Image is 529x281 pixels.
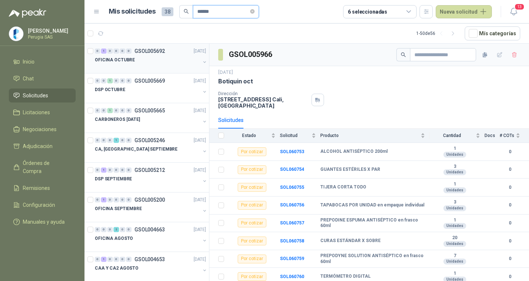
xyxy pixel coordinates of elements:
a: SOL060753 [280,149,304,154]
div: 0 [95,227,100,232]
a: 0 0 0 2 0 0 GSOL004663[DATE] OFICINA AGOSTO [95,225,208,249]
p: OFICINA AGOSTO [95,235,133,242]
div: Por cotizar [238,219,266,227]
a: Órdenes de Compra [9,156,76,178]
b: 3 [429,199,480,205]
p: GSOL005200 [134,197,165,202]
a: Adjudicación [9,139,76,153]
b: 1 [429,217,480,223]
div: 0 [107,48,113,54]
span: Inicio [23,58,35,66]
b: 1 [429,146,480,152]
a: Configuración [9,198,76,212]
p: OFICINA OCTUBRE [95,57,135,64]
p: DSP OCTUBRE [95,86,125,93]
a: 0 0 1 0 0 0 GSOL005665[DATE] CARBONEROS [DATE] [95,106,208,130]
p: GSOL005246 [134,138,165,143]
div: 0 [126,138,132,143]
p: [DATE] [194,256,206,263]
div: 0 [95,78,100,83]
a: SOL060754 [280,167,304,172]
div: Unidades [443,223,466,229]
b: SOL060759 [280,256,304,261]
img: Logo peakr [9,9,46,18]
div: 0 [107,257,113,262]
div: 0 [120,167,125,173]
div: Por cotizar [238,183,266,192]
b: 0 [500,184,520,191]
b: 0 [500,273,520,280]
p: GSOL005692 [134,48,165,54]
div: 0 [120,138,125,143]
b: PREPODINE ESPUMA ANTISÉPTICO en frasco 60ml [320,217,425,229]
div: 0 [107,138,113,143]
p: CAA Y CA2 AGOSTO [95,265,138,272]
div: 1 [101,167,107,173]
span: 13 [514,3,525,10]
div: 0 [120,227,125,232]
div: 1 [107,108,113,113]
b: TERMÓMETRO DIGITAL [320,274,371,280]
div: 0 [107,167,113,173]
th: Docs [485,129,500,143]
div: Por cotizar [238,165,266,174]
b: 0 [500,238,520,245]
span: Chat [23,75,34,83]
p: GSOL005669 [134,78,165,83]
div: Unidades [443,152,466,158]
div: 1 [107,78,113,83]
b: 1 [429,181,480,187]
a: Chat [9,72,76,86]
div: Por cotizar [238,255,266,263]
b: 0 [500,255,520,262]
div: 0 [107,197,113,202]
span: # COTs [500,133,514,138]
a: Solicitudes [9,89,76,102]
div: 1 [114,138,119,143]
div: 0 [101,78,107,83]
div: 0 [120,108,125,113]
th: Cantidad [429,129,485,143]
a: SOL060760 [280,274,304,279]
button: Nueva solicitud [436,5,492,18]
h1: Mis solicitudes [109,6,156,17]
a: Inicio [9,55,76,69]
b: 0 [500,220,520,227]
img: Company Logo [9,27,23,41]
b: SOL060756 [280,202,304,208]
b: 3 [429,164,480,170]
div: 0 [126,108,132,113]
div: 0 [114,197,119,202]
div: Unidades [443,259,466,264]
button: Mís categorías [465,26,520,40]
div: Por cotizar [238,272,266,281]
p: GSOL004653 [134,257,165,262]
div: 0 [114,257,119,262]
b: 20 [429,235,480,241]
a: SOL060758 [280,238,304,244]
div: Solicitudes [218,116,244,124]
div: 0 [126,78,132,83]
div: 0 [114,78,119,83]
div: 0 [95,167,100,173]
p: CA, [GEOGRAPHIC_DATA] SEPTIEMBRE [95,146,177,153]
p: Dirección [218,91,309,96]
span: Remisiones [23,184,50,192]
b: SOL060757 [280,220,304,226]
span: Adjudicación [23,142,53,150]
div: 6 seleccionadas [348,8,387,16]
p: DSP SEPTIEMBRE [95,176,132,183]
a: 0 0 0 1 0 0 GSOL005246[DATE] CA, [GEOGRAPHIC_DATA] SEPTIEMBRE [95,136,208,159]
b: 0 [500,148,520,155]
div: 0 [114,108,119,113]
a: Remisiones [9,181,76,195]
div: 0 [126,197,132,202]
th: Producto [320,129,429,143]
span: Solicitud [280,133,310,138]
a: Negociaciones [9,122,76,136]
p: Perugia SAS [28,35,74,39]
div: 0 [120,257,125,262]
a: 0 1 0 0 0 0 GSOL005692[DATE] OFICINA OCTUBRE [95,47,208,70]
